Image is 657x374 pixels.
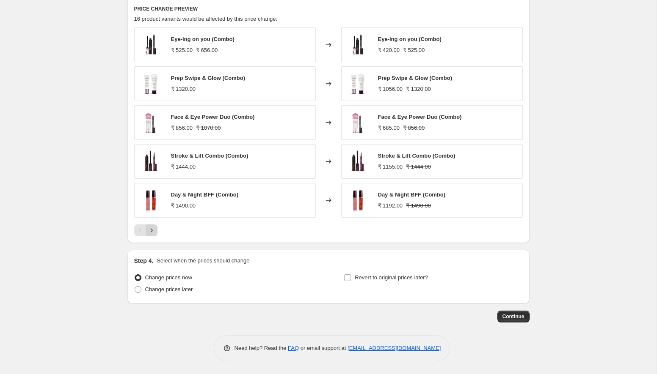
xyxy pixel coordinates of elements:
[378,191,446,198] span: Day & Night BFF (Combo)
[378,36,442,42] span: Eye-ing on you (Combo)
[145,274,192,281] span: Change prices now
[355,274,428,281] span: Revert to original prices later?
[497,311,530,322] button: Continue
[235,345,288,351] span: Need help? Read the
[171,163,196,171] div: ₹ 1444.00
[146,224,157,236] button: Next
[171,36,235,42] span: Eye-ing on you (Combo)
[346,71,371,96] img: ProeditStrobeCreme_ProeditPrimer_80x.jpg
[346,188,371,213] img: ProeditPLC12_PLC3_80x.jpg
[171,191,239,198] span: Day & Night BFF (Combo)
[378,85,403,93] div: ₹ 1056.00
[145,286,193,292] span: Change prices later
[196,124,221,132] strike: ₹ 1070.00
[346,32,371,57] img: EcostayMascara_EcostayKajal_80x.jpg
[378,153,455,159] span: Stroke & Lift Combo (Combo)
[346,110,371,135] img: EcostayPrimer_EcostayKajal_80x.jpg
[406,163,431,171] strike: ₹ 1444.00
[196,46,218,55] strike: ₹ 656.00
[171,153,248,159] span: Stroke & Lift Combo (Combo)
[502,313,524,320] span: Continue
[134,16,278,22] span: 16 product variants would be affected by this price change:
[171,202,196,210] div: ₹ 1490.00
[139,149,164,174] img: ProeditHDMascara_Proediteyeliner_80x.jpg
[171,114,255,120] span: Face & Eye Power Duo (Combo)
[171,85,196,93] div: ₹ 1320.00
[134,5,523,12] h6: PRICE CHANGE PREVIEW
[139,71,164,96] img: ProeditStrobeCreme_ProeditPrimer_80x.jpg
[378,114,462,120] span: Face & Eye Power Duo (Combo)
[378,46,400,55] div: ₹ 420.00
[157,257,249,265] p: Select when the prices should change
[403,46,425,55] strike: ₹ 525.00
[406,85,431,93] strike: ₹ 1320.00
[378,163,403,171] div: ₹ 1155.00
[288,345,299,351] a: FAQ
[406,202,431,210] strike: ₹ 1490.00
[134,224,157,236] nav: Pagination
[378,75,453,81] span: Prep Swipe & Glow (Combo)
[299,345,348,351] span: or email support at
[134,257,154,265] h2: Step 4.
[378,124,400,132] div: ₹ 685.00
[171,124,193,132] div: ₹ 856.00
[346,149,371,174] img: ProeditHDMascara_Proediteyeliner_80x.jpg
[403,124,425,132] strike: ₹ 856.00
[171,75,246,81] span: Prep Swipe & Glow (Combo)
[348,345,441,351] a: [EMAIL_ADDRESS][DOMAIN_NAME]
[139,110,164,135] img: EcostayPrimer_EcostayKajal_80x.jpg
[378,202,403,210] div: ₹ 1192.00
[139,188,164,213] img: ProeditPLC12_PLC3_80x.jpg
[171,46,193,55] div: ₹ 525.00
[139,32,164,57] img: EcostayMascara_EcostayKajal_80x.jpg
